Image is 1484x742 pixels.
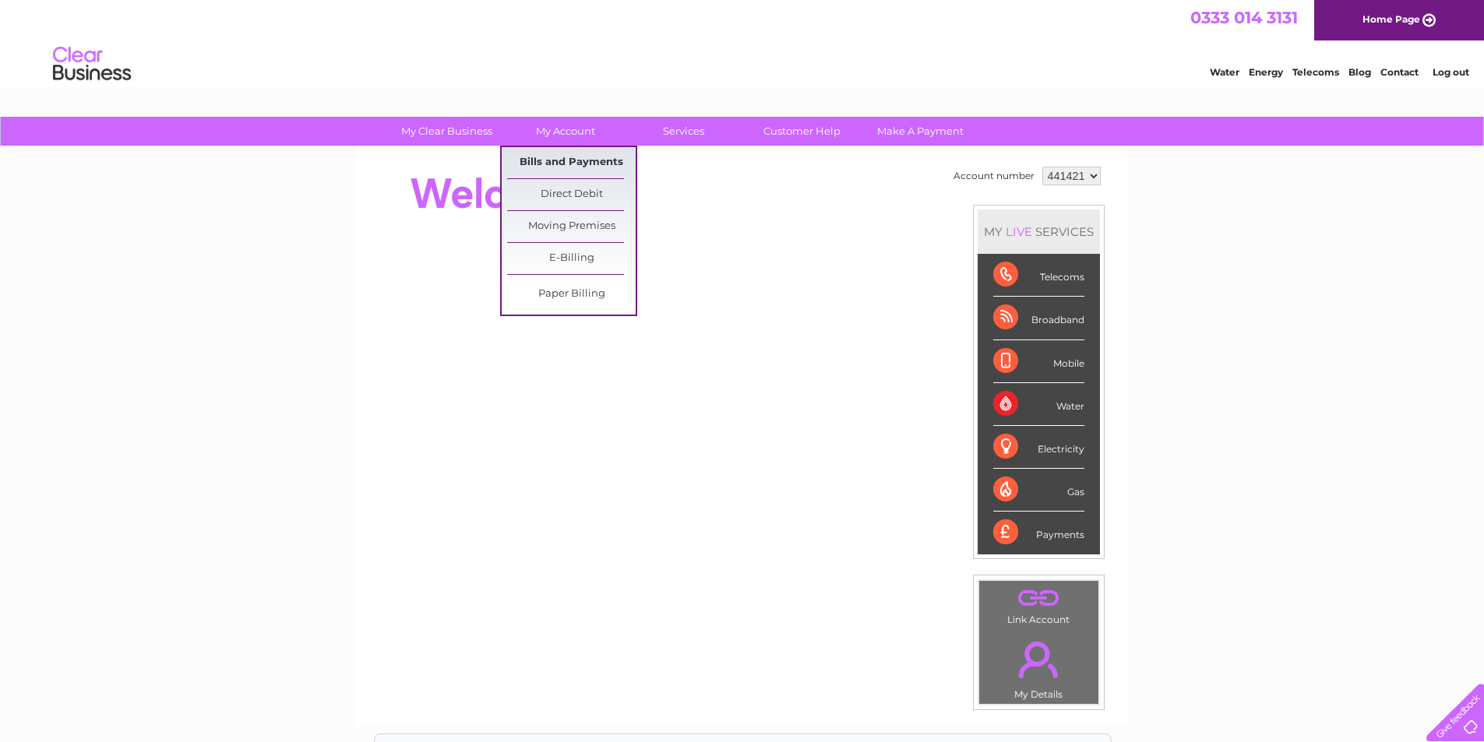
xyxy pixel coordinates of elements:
[1190,8,1298,27] a: 0333 014 3131
[1003,224,1035,239] div: LIVE
[501,117,629,146] a: My Account
[993,340,1084,383] div: Mobile
[983,632,1094,687] a: .
[507,147,636,178] a: Bills and Payments
[382,117,511,146] a: My Clear Business
[1348,66,1371,78] a: Blog
[993,469,1084,512] div: Gas
[950,163,1038,189] td: Account number
[993,254,1084,297] div: Telecoms
[507,243,636,274] a: E-Billing
[993,512,1084,554] div: Payments
[507,279,636,310] a: Paper Billing
[738,117,866,146] a: Customer Help
[1292,66,1339,78] a: Telecoms
[1433,66,1469,78] a: Log out
[375,9,1111,76] div: Clear Business is a trading name of Verastar Limited (registered in [GEOGRAPHIC_DATA] No. 3667643...
[983,585,1094,612] a: .
[1380,66,1419,78] a: Contact
[507,211,636,242] a: Moving Premises
[978,580,1099,629] td: Link Account
[978,628,1099,705] td: My Details
[978,209,1100,254] div: MY SERVICES
[993,297,1084,339] div: Broadband
[507,179,636,210] a: Direct Debit
[1210,66,1239,78] a: Water
[856,117,985,146] a: Make A Payment
[52,40,132,88] img: logo.png
[619,117,748,146] a: Services
[993,426,1084,469] div: Electricity
[1249,66,1283,78] a: Energy
[993,383,1084,426] div: Water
